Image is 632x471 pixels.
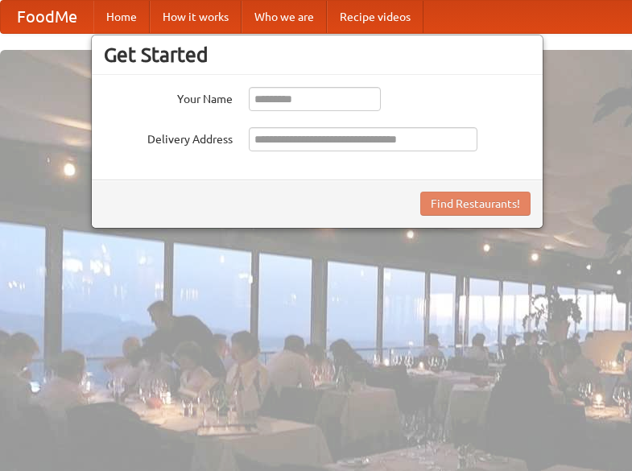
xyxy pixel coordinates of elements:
[327,1,423,33] a: Recipe videos
[104,87,233,107] label: Your Name
[242,1,327,33] a: Who we are
[150,1,242,33] a: How it works
[1,1,93,33] a: FoodMe
[420,192,531,216] button: Find Restaurants!
[104,43,531,67] h3: Get Started
[93,1,150,33] a: Home
[104,127,233,147] label: Delivery Address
